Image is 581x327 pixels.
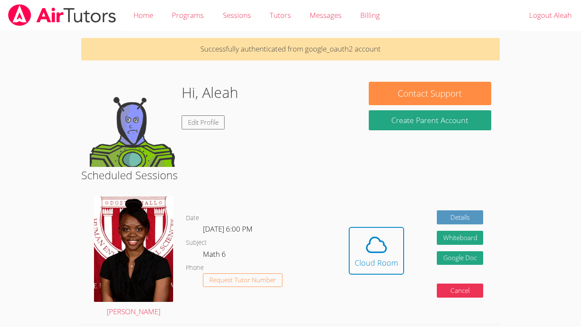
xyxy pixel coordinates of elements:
[94,196,173,302] img: avatar.png
[182,82,238,103] h1: Hi, Aleah
[310,10,342,20] span: Messages
[437,284,484,298] button: Cancel
[186,213,199,224] dt: Date
[94,196,173,318] a: [PERSON_NAME]
[437,251,484,265] a: Google Doc
[81,38,500,60] p: Successfully authenticated from google_oauth2 account
[203,273,282,287] button: Request Tutor Number
[81,167,500,183] h2: Scheduled Sessions
[186,238,207,248] dt: Subject
[437,231,484,245] button: Whiteboard
[7,4,117,26] img: airtutors_banner-c4298cdbf04f3fff15de1276eac7730deb9818008684d7c2e4769d2f7ddbe033.png
[437,210,484,224] a: Details
[186,263,204,273] dt: Phone
[369,110,491,130] button: Create Parent Account
[182,115,225,129] a: Edit Profile
[203,248,228,263] dd: Math 6
[369,82,491,105] button: Contact Support
[90,82,175,167] img: default.png
[355,257,398,269] div: Cloud Room
[209,277,276,283] span: Request Tutor Number
[203,224,253,234] span: [DATE] 6:00 PM
[349,227,404,275] button: Cloud Room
